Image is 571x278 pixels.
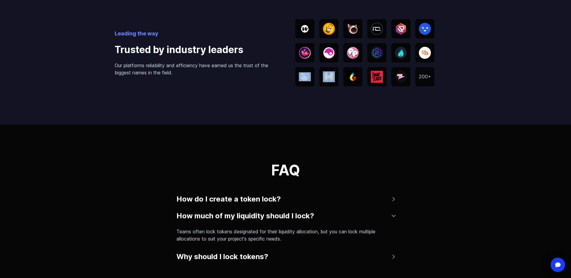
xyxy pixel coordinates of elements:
img: Wornhole [299,23,311,35]
img: 200+ [419,75,431,79]
p: Teams often lock tokens designated for their liquidity allocation, but you can lock multiple allo... [176,228,390,242]
img: Whales market [299,47,311,59]
button: How do I create a token lock? [176,192,395,206]
img: UpRock [395,23,407,35]
h3: FAQ [176,163,395,178]
h4: Trusted by industry leaders [115,43,276,57]
img: Solend [419,47,431,59]
img: SEND [419,23,431,35]
img: Popcat [347,23,359,35]
img: MadLads [371,71,383,83]
img: Radyum [371,47,383,59]
img: Elixir Games [323,47,335,59]
img: Honeyland [323,71,335,82]
img: Turbos [347,71,359,83]
img: BONK [323,23,335,35]
img: IOnet [371,23,383,35]
p: Leading the way [115,29,276,38]
img: Zeus [395,71,407,83]
button: How much of my liquidity should I lock? [176,209,395,223]
div: Open Intercom Messenger [551,258,565,272]
img: WEN [299,72,311,81]
p: Our platforms reliability and efficiency have earned us the trust of the biggest names in the field. [115,62,276,76]
img: Pool Party [347,47,359,59]
button: Why should I lock tokens? [176,250,395,264]
img: SolBlaze [395,47,407,59]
